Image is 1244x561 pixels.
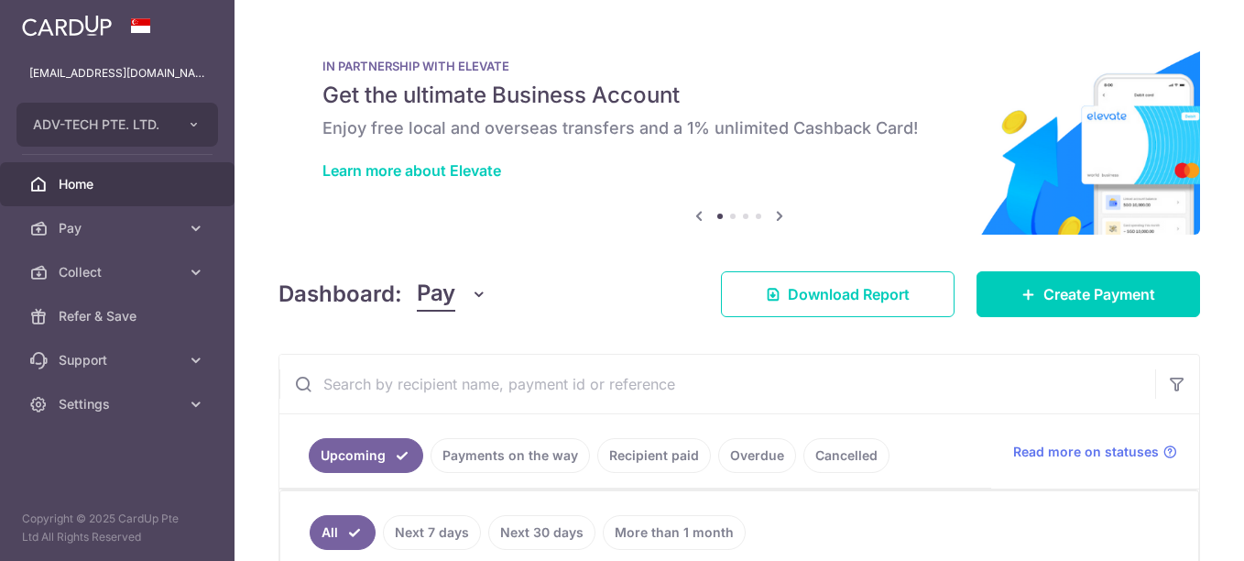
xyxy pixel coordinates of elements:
[1013,443,1177,461] a: Read more on statuses
[322,81,1156,110] h5: Get the ultimate Business Account
[977,271,1200,317] a: Create Payment
[309,438,423,473] a: Upcoming
[597,438,711,473] a: Recipient paid
[22,15,112,37] img: CardUp
[59,175,180,193] span: Home
[1013,443,1159,461] span: Read more on statuses
[1043,283,1155,305] span: Create Payment
[278,29,1200,235] img: Renovation banner
[322,161,501,180] a: Learn more about Elevate
[383,515,481,550] a: Next 7 days
[718,438,796,473] a: Overdue
[59,351,180,369] span: Support
[278,278,402,311] h4: Dashboard:
[721,271,955,317] a: Download Report
[59,395,180,413] span: Settings
[803,438,889,473] a: Cancelled
[417,277,455,312] span: Pay
[322,117,1156,139] h6: Enjoy free local and overseas transfers and a 1% unlimited Cashback Card!
[417,277,487,312] button: Pay
[310,515,376,550] a: All
[59,307,180,325] span: Refer & Save
[279,355,1155,413] input: Search by recipient name, payment id or reference
[603,515,746,550] a: More than 1 month
[16,103,218,147] button: ADV-TECH PTE. LTD.
[488,515,595,550] a: Next 30 days
[29,64,205,82] p: [EMAIL_ADDRESS][DOMAIN_NAME]
[431,438,590,473] a: Payments on the way
[1127,506,1226,552] iframe: Opens a widget where you can find more information
[788,283,910,305] span: Download Report
[59,219,180,237] span: Pay
[33,115,169,134] span: ADV-TECH PTE. LTD.
[322,59,1156,73] p: IN PARTNERSHIP WITH ELEVATE
[59,263,180,281] span: Collect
